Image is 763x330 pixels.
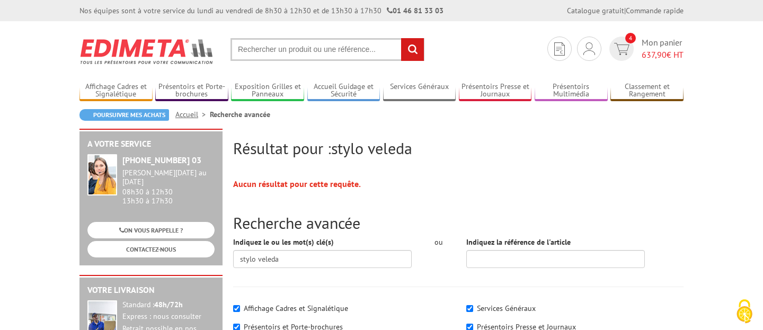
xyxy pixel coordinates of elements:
[230,38,424,61] input: Rechercher un produit ou une référence...
[535,82,608,100] a: Présentoirs Multimédia
[87,139,215,149] h2: A votre service
[154,300,183,309] strong: 48h/72h
[726,294,763,330] button: Cookies (fenêtre modale)
[79,32,215,71] img: Edimeta
[625,33,636,43] span: 4
[383,82,456,100] a: Services Généraux
[567,5,684,16] div: |
[401,38,424,61] input: rechercher
[231,82,304,100] a: Exposition Grilles et Panneaux
[607,37,684,61] a: devis rapide 4 Mon panier 637,90€ HT
[428,237,450,247] div: ou
[79,5,443,16] div: Nos équipes sont à votre service du lundi au vendredi de 8h30 à 12h30 et de 13h30 à 17h30
[122,168,215,205] div: 08h30 à 12h30 13h30 à 17h30
[175,110,210,119] a: Accueil
[477,304,536,313] label: Services Généraux
[244,304,348,313] label: Affichage Cadres et Signalétique
[387,6,443,15] strong: 01 46 81 33 03
[122,300,215,310] div: Standard :
[79,109,169,121] a: Poursuivre mes achats
[233,237,334,247] label: Indiquez le ou les mot(s) clé(s)
[459,82,532,100] a: Présentoirs Presse et Journaux
[79,82,153,100] a: Affichage Cadres et Signalétique
[614,43,629,55] img: devis rapide
[210,109,270,120] li: Recherche avancée
[567,6,624,15] a: Catalogue gratuit
[554,42,565,56] img: devis rapide
[87,241,215,257] a: CONTACTEZ-NOUS
[610,82,684,100] a: Classement et Rangement
[155,82,228,100] a: Présentoirs et Porte-brochures
[122,168,215,186] div: [PERSON_NAME][DATE] au [DATE]
[331,138,412,158] span: stylo veleda
[731,298,758,325] img: Cookies (fenêtre modale)
[307,82,380,100] a: Accueil Guidage et Sécurité
[583,42,595,55] img: devis rapide
[466,305,473,312] input: Services Généraux
[122,155,201,165] strong: [PHONE_NUMBER] 03
[626,6,684,15] a: Commande rapide
[233,179,361,189] strong: Aucun résultat pour cette requête.
[122,312,215,322] div: Express : nous consulter
[87,286,215,295] h2: Votre livraison
[642,37,684,61] span: Mon panier
[642,49,684,61] span: € HT
[233,305,240,312] input: Affichage Cadres et Signalétique
[466,237,571,247] label: Indiquez la référence de l'article
[233,214,684,231] h2: Recherche avancée
[87,154,117,195] img: widget-service.jpg
[642,49,667,60] span: 637,90
[87,222,215,238] a: ON VOUS RAPPELLE ?
[233,139,684,157] h2: Résultat pour :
